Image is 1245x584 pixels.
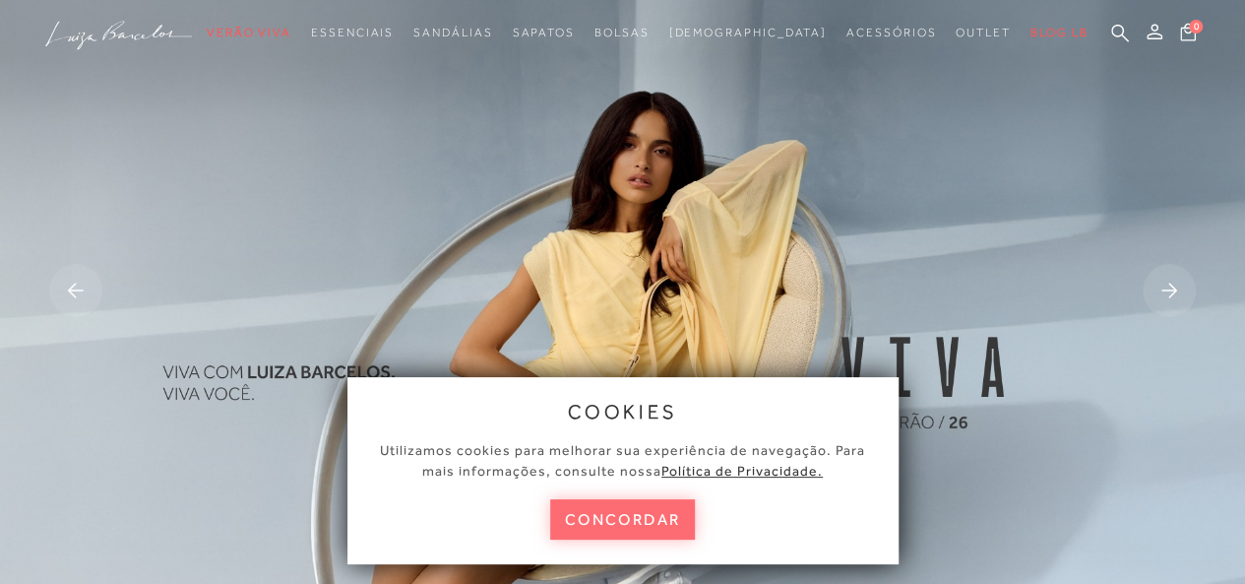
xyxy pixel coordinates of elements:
a: noSubCategoriesText [956,15,1011,51]
span: Utilizamos cookies para melhorar sua experiência de navegação. Para mais informações, consulte nossa [380,442,865,479]
button: concordar [550,499,696,540]
a: noSubCategoriesText [594,15,650,51]
a: noSubCategoriesText [846,15,936,51]
a: noSubCategoriesText [311,15,394,51]
button: 0 [1174,22,1202,48]
span: BLOG LB [1030,26,1088,39]
a: noSubCategoriesText [207,15,291,51]
span: Essenciais [311,26,394,39]
a: noSubCategoriesText [668,15,827,51]
span: 0 [1189,20,1203,33]
span: [DEMOGRAPHIC_DATA] [668,26,827,39]
span: Bolsas [594,26,650,39]
span: Outlet [956,26,1011,39]
span: Acessórios [846,26,936,39]
a: noSubCategoriesText [512,15,574,51]
span: Sandálias [413,26,492,39]
a: BLOG LB [1030,15,1088,51]
span: Verão Viva [207,26,291,39]
a: Política de Privacidade. [661,463,823,479]
span: Sapatos [512,26,574,39]
span: cookies [568,401,678,422]
a: noSubCategoriesText [413,15,492,51]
